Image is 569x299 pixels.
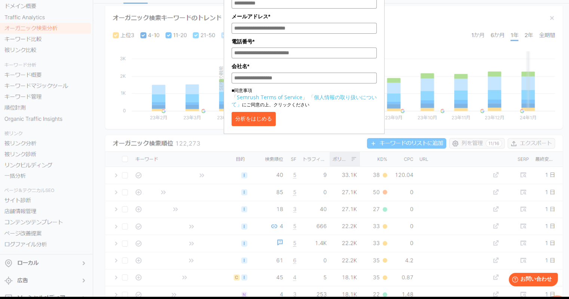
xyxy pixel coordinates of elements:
label: 電話番号* [232,37,377,46]
label: メールアドレス* [232,12,377,21]
a: 「個人情報の取り扱いについて」 [232,94,377,108]
p: ■同意事項 にご同意の上、クリックください [232,87,377,108]
a: 「Semrush Terms of Service」 [232,94,308,101]
iframe: Help widget launcher [502,270,561,291]
button: 分析をはじめる [232,112,276,126]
